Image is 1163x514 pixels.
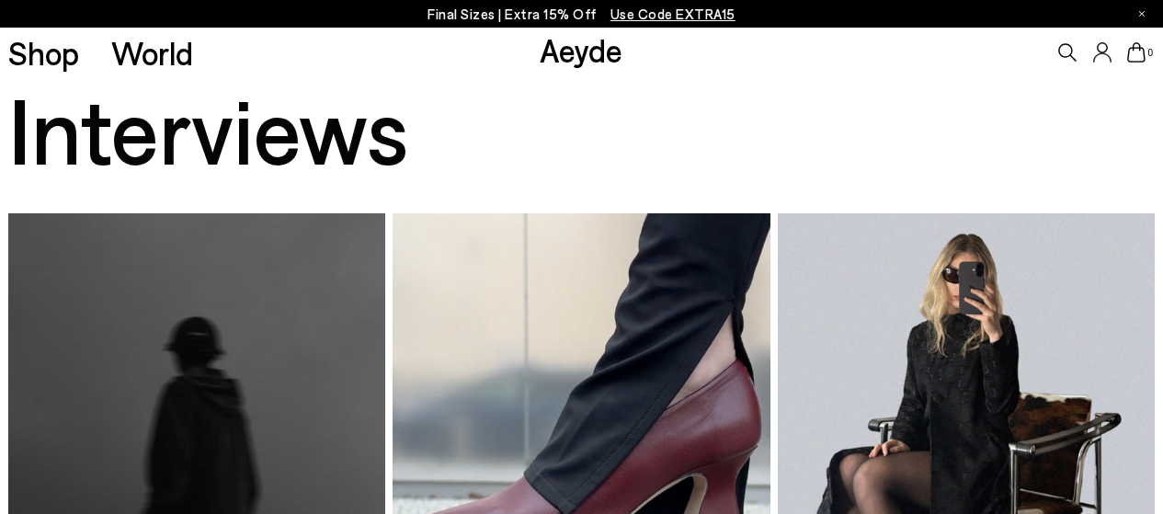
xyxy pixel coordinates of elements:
[111,37,193,69] a: World
[610,6,735,22] span: Navigate to /collections/ss25-final-sizes
[8,37,79,69] a: Shop
[1146,48,1155,58] span: 0
[540,30,622,69] a: Aeyde
[1127,42,1146,63] a: 0
[428,3,735,26] p: Final Sizes | Extra 15% Off
[8,77,391,178] div: Interviews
